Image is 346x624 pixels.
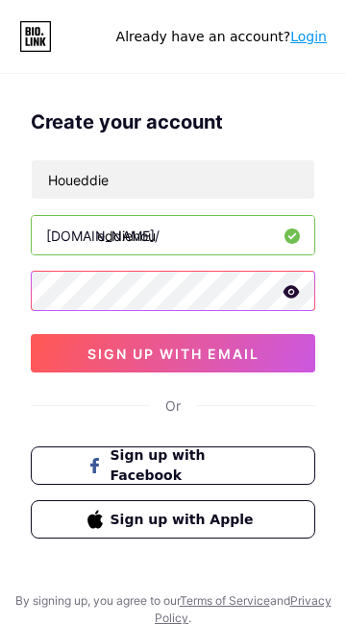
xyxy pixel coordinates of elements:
span: Sign up with Facebook [111,445,259,486]
a: Terms of Service [180,593,270,608]
input: Email [32,160,314,199]
span: sign up with email [87,346,259,362]
div: Create your account [31,108,315,136]
button: sign up with email [31,334,315,372]
button: Sign up with Facebook [31,446,315,485]
button: Sign up with Apple [31,500,315,539]
input: username [32,216,314,254]
div: [DOMAIN_NAME]/ [46,226,160,246]
a: Login [290,29,327,44]
div: Already have an account? [116,27,327,47]
div: Or [165,396,181,416]
span: Sign up with Apple [111,510,259,530]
